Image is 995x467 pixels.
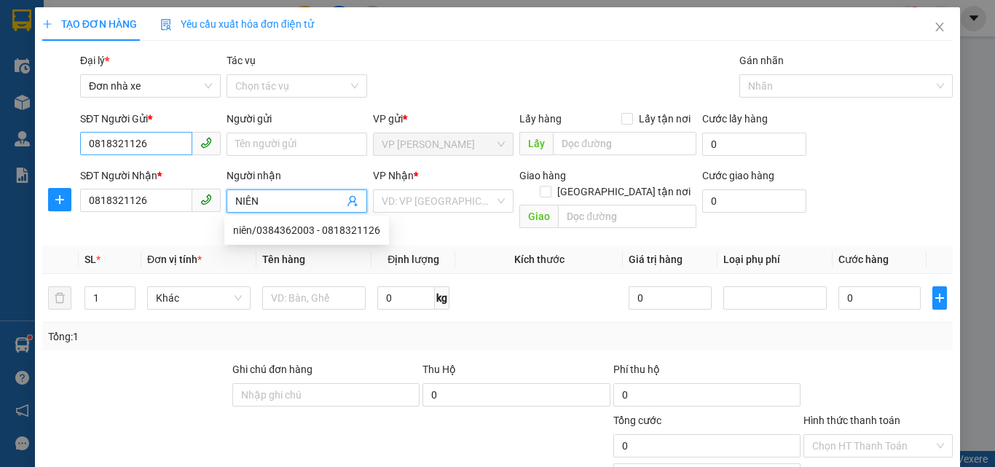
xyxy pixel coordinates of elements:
span: Lấy hàng [519,113,562,125]
span: Lấy tận nơi [633,111,696,127]
span: Đại lý [80,55,109,66]
span: Đơn vị tính [147,254,202,265]
input: 0 [629,286,711,310]
span: plus [49,194,71,205]
input: Ghi chú đơn hàng [232,383,420,407]
span: Giao [519,205,558,228]
span: SL [84,254,96,265]
span: Cước hàng [838,254,889,265]
img: icon [160,19,172,31]
input: Cước giao hàng [702,189,806,213]
span: Yêu cầu xuất hóa đơn điện tử [160,18,314,30]
span: TẠO ĐƠN HÀNG [42,18,137,30]
span: Lấy [519,132,553,155]
span: user-add [347,195,358,207]
span: Tên hàng [262,254,305,265]
div: VP gửi [373,111,514,127]
span: Tổng cước [613,415,661,426]
span: kg [435,286,449,310]
span: close [934,21,945,33]
input: Cước lấy hàng [702,133,806,156]
span: Giá trị hàng [629,254,683,265]
div: Phí thu hộ [613,361,801,383]
span: plus [933,292,946,304]
label: Cước lấy hàng [702,113,768,125]
button: delete [48,286,71,310]
label: Cước giao hàng [702,170,774,181]
div: SĐT Người Gửi [80,111,221,127]
span: Khác [156,287,242,309]
div: Người nhận [227,168,367,184]
button: Close [919,7,960,48]
span: [GEOGRAPHIC_DATA] tận nơi [551,184,696,200]
button: plus [48,188,71,211]
div: Tổng: 1 [48,329,385,345]
span: Định lượng [388,254,439,265]
label: Hình thức thanh toán [803,415,900,426]
div: SĐT Người Nhận [80,168,221,184]
div: niên/0384362003 - 0818321126 [224,219,389,242]
div: niên/0384362003 - 0818321126 [233,222,380,238]
th: Loại phụ phí [717,246,833,274]
input: VD: Bàn, Ghế [262,286,366,310]
div: Người gửi [227,111,367,127]
span: VP Nhận [373,170,414,181]
label: Gán nhãn [739,55,784,66]
input: Dọc đường [553,132,696,155]
label: Ghi chú đơn hàng [232,364,312,375]
span: Thu Hộ [422,364,456,375]
span: Giao hàng [519,170,566,181]
span: VP QUANG TRUNG [382,133,505,155]
label: Tác vụ [227,55,256,66]
span: Kích thước [514,254,565,265]
input: Dọc đường [558,205,696,228]
span: phone [200,194,212,205]
span: Đơn nhà xe [89,75,212,97]
span: phone [200,137,212,149]
button: plus [932,286,947,310]
span: plus [42,19,52,29]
